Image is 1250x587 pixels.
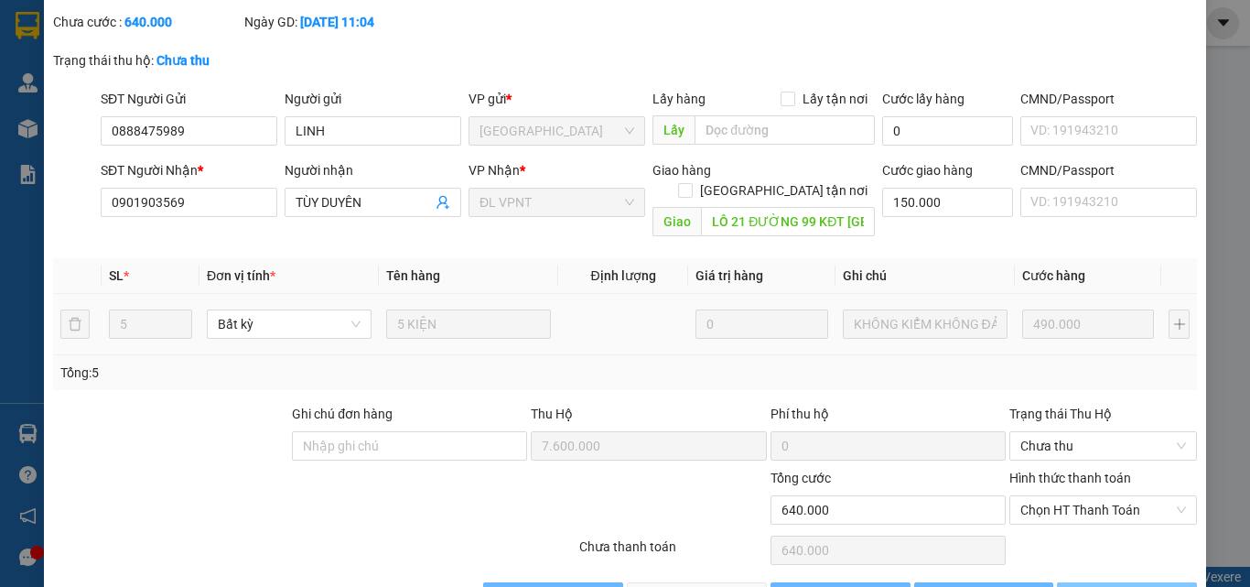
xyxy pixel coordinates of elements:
label: Hình thức thanh toán [1009,471,1131,485]
label: Cước lấy hàng [882,92,964,106]
span: Giao hàng [652,163,711,178]
span: Lấy hàng [652,92,706,106]
div: Trạng thái Thu Hộ [1009,404,1197,424]
label: Ghi chú đơn hàng [292,407,393,421]
input: Dọc đường [695,115,875,145]
input: Cước giao hàng [882,188,1013,217]
input: Dọc đường [701,207,875,236]
span: Tên hàng [386,268,440,283]
div: Trạng thái thu hộ: [53,50,288,71]
span: Cước hàng [1022,268,1085,283]
span: Lấy [652,115,695,145]
div: SĐT Người Nhận [101,160,277,180]
div: SĐT Người Gửi [101,89,277,109]
input: VD: Bàn, Ghế [386,310,551,339]
span: user-add [436,195,450,210]
span: VP Nhận [469,163,520,178]
div: Tổng: 5 [60,363,484,383]
span: Thu Hộ [531,407,573,421]
span: Bất kỳ [218,310,361,338]
span: ĐL Quận 1 [480,117,634,145]
input: 0 [1022,310,1154,339]
th: Ghi chú [835,258,1015,294]
span: Chọn HT Thanh Toán [1020,496,1186,524]
span: [GEOGRAPHIC_DATA] tận nơi [693,180,875,201]
span: Tổng cước [770,471,831,485]
span: ĐL VPNT [480,189,634,216]
b: [DATE] 11:04 [300,15,374,29]
div: CMND/Passport [1020,160,1197,180]
input: Ghi chú đơn hàng [292,431,527,461]
div: Ngày GD: [244,12,432,32]
button: plus [1169,310,1190,339]
div: VP gửi [469,89,645,109]
div: Người nhận [285,160,461,180]
div: Chưa cước : [53,12,241,32]
b: Chưa thu [156,53,210,68]
b: 640.000 [124,15,172,29]
label: Cước giao hàng [882,163,973,178]
div: CMND/Passport [1020,89,1197,109]
div: Người gửi [285,89,461,109]
span: Lấy tận nơi [795,89,875,109]
span: Giao [652,207,701,236]
input: Cước lấy hàng [882,116,1013,146]
span: SL [109,268,124,283]
span: Chưa thu [1020,432,1186,460]
input: 0 [695,310,827,339]
div: Phí thu hộ [770,404,1006,431]
span: Đơn vị tính [207,268,275,283]
div: Chưa thanh toán [577,537,769,569]
button: delete [60,310,90,339]
span: Giá trị hàng [695,268,763,283]
span: Định lượng [590,268,655,283]
input: Ghi Chú [843,310,1008,339]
